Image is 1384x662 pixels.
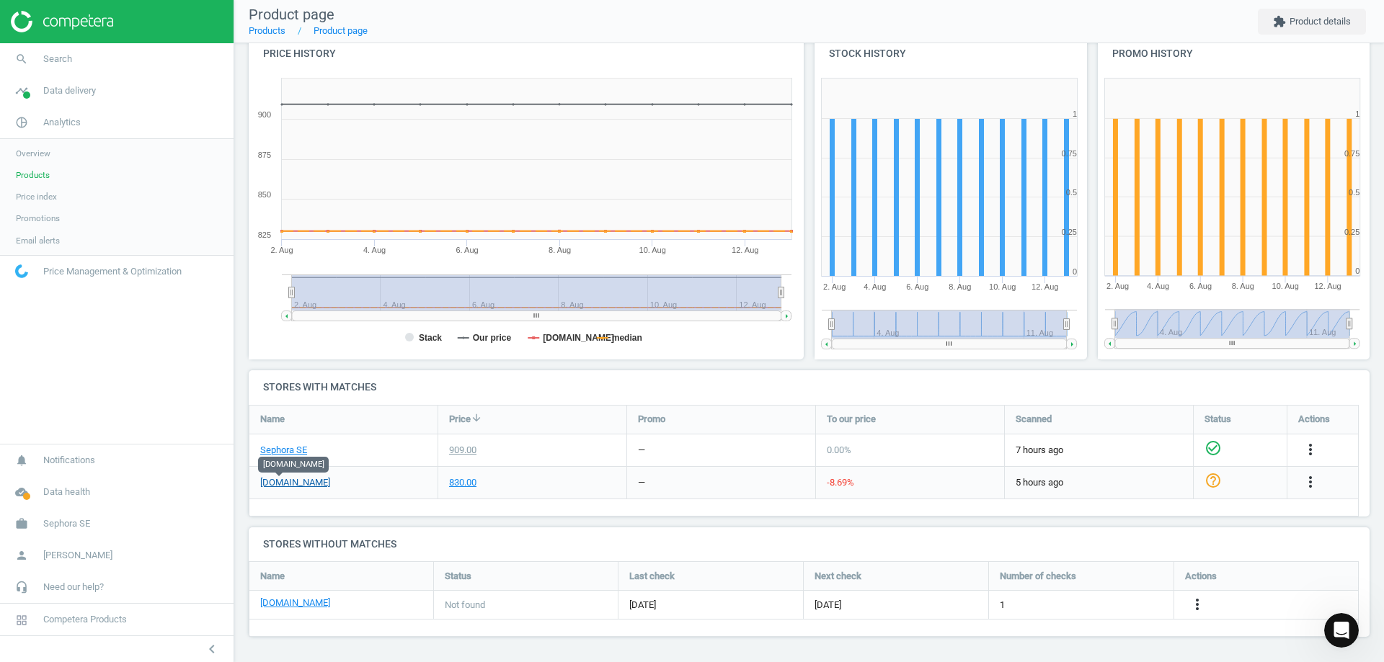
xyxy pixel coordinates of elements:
[1324,613,1359,648] iframe: Intercom live chat
[11,11,113,32] img: ajHJNr6hYgQAAAAASUVORK5CYII=
[249,6,334,23] span: Product page
[906,282,928,291] tspan: 6. Aug
[1066,188,1077,197] text: 0.5
[949,282,971,291] tspan: 8. Aug
[1073,109,1077,118] text: 1
[638,444,645,457] div: —
[8,510,35,537] i: work
[249,370,1370,404] h4: Stores with matches
[16,169,50,181] span: Products
[1000,570,1076,583] span: Number of checks
[8,77,35,104] i: timeline
[456,246,478,254] tspan: 6. Aug
[1205,413,1231,426] span: Status
[8,45,35,73] i: search
[989,282,1016,291] tspan: 10. Aug
[638,413,665,426] span: Promo
[43,116,81,129] span: Analytics
[449,476,476,489] div: 830.00
[1000,599,1005,612] span: 1
[43,549,112,562] span: [PERSON_NAME]
[203,640,221,658] i: chevron_left
[827,477,854,488] span: -8.69 %
[1302,473,1319,492] button: more_vert
[16,148,50,159] span: Overview
[43,581,104,594] span: Need our help?
[827,444,851,455] span: 0.00 %
[270,246,293,254] tspan: 2. Aug
[16,235,60,246] span: Email alerts
[8,573,35,601] i: headset_mic
[1016,413,1052,426] span: Scanned
[1062,228,1077,236] text: 0.25
[43,84,96,97] span: Data delivery
[473,333,512,343] tspan: Our price
[249,527,1370,561] h4: Stores without matches
[864,282,886,291] tspan: 4. Aug
[612,333,642,343] tspan: median
[1273,15,1286,28] i: extension
[15,264,28,278] img: wGWNvw8QSZomAAAAABJRU5ErkJggg==
[8,542,35,569] i: person
[1344,228,1359,236] text: 0.25
[258,151,271,159] text: 875
[258,231,271,239] text: 825
[8,447,35,474] i: notifications
[449,444,476,457] div: 909.00
[419,333,442,343] tspan: Stack
[639,246,666,254] tspan: 10. Aug
[445,599,485,612] span: Not found
[815,599,841,612] span: [DATE]
[16,191,57,202] span: Price index
[1302,441,1319,458] i: more_vert
[1355,109,1359,118] text: 1
[823,282,846,291] tspan: 2. Aug
[1106,282,1129,291] tspan: 2. Aug
[1344,149,1359,158] text: 0.75
[258,190,271,199] text: 850
[43,454,95,467] span: Notifications
[629,570,675,583] span: Last check
[827,413,876,426] span: To our price
[638,476,645,489] div: —
[43,265,182,278] span: Price Management & Optimization
[1355,267,1359,276] text: 0
[1016,444,1182,457] span: 7 hours ago
[363,246,386,254] tspan: 4. Aug
[1349,188,1359,197] text: 0.5
[1258,9,1366,35] button: extensionProduct details
[249,37,804,71] h4: Price history
[1189,282,1212,291] tspan: 6. Aug
[1032,282,1058,291] tspan: 12. Aug
[1315,282,1341,291] tspan: 12. Aug
[1098,37,1370,71] h4: Promo history
[1189,596,1206,613] i: more_vert
[258,457,329,473] div: [DOMAIN_NAME]
[1205,472,1222,489] i: help_outline
[8,478,35,506] i: cloud_done
[732,246,758,254] tspan: 12. Aug
[815,37,1087,71] h4: Stock history
[260,596,330,609] a: [DOMAIN_NAME]
[629,599,792,612] span: [DATE]
[16,213,60,224] span: Promotions
[194,640,230,658] button: chevron_left
[1205,439,1222,457] i: check_circle_outline
[260,444,307,457] a: Sephora SE
[260,570,285,583] span: Name
[43,53,72,66] span: Search
[1272,282,1299,291] tspan: 10. Aug
[471,412,482,424] i: arrow_downward
[1189,596,1206,614] button: more_vert
[1062,149,1077,158] text: 0.75
[549,246,571,254] tspan: 8. Aug
[1185,570,1217,583] span: Actions
[43,613,127,626] span: Competera Products
[1302,473,1319,491] i: more_vert
[1302,441,1319,460] button: more_vert
[1073,267,1077,276] text: 0
[1298,413,1330,426] span: Actions
[43,486,90,498] span: Data health
[815,570,861,583] span: Next check
[260,413,285,426] span: Name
